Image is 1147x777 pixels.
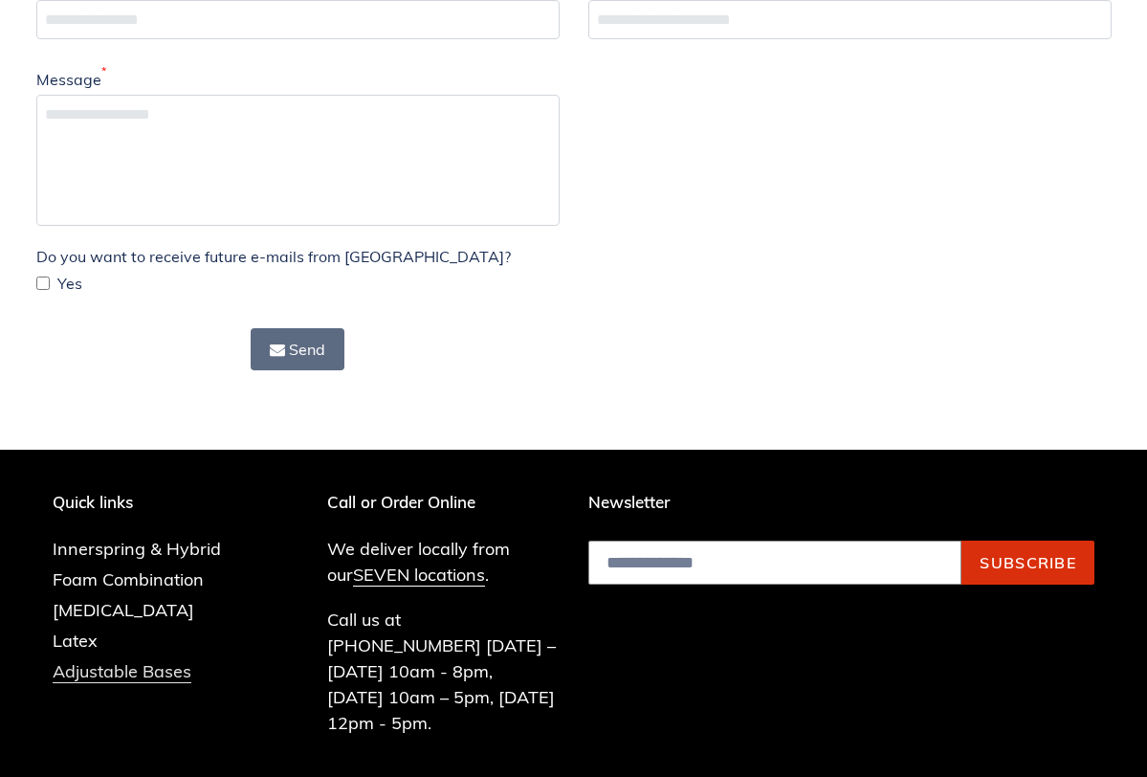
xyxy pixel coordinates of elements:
[36,245,511,268] label: Do you want to receive future e-mails from [GEOGRAPHIC_DATA]?
[53,660,191,683] a: Adjustable Bases
[980,553,1076,572] span: Subscribe
[53,568,204,590] a: Foam Combination
[961,541,1094,585] button: Subscribe
[251,328,345,370] button: Send
[53,493,250,512] p: Quick links
[353,564,485,587] a: SEVEN locations
[53,599,194,621] a: [MEDICAL_DATA]
[53,630,98,652] a: Latex
[588,493,1095,512] p: Newsletter
[327,607,559,736] p: Call us at [PHONE_NUMBER] [DATE] – [DATE] 10am - 8pm, [DATE] 10am – 5pm, [DATE] 12pm - 5pm.
[36,277,50,290] input: Yes
[57,272,82,295] span: Yes
[588,541,962,585] input: Email address
[327,493,559,512] p: Call or Order Online
[327,536,559,588] p: We deliver locally from our .
[36,68,106,91] label: Message
[53,538,221,560] a: Innerspring & Hybrid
